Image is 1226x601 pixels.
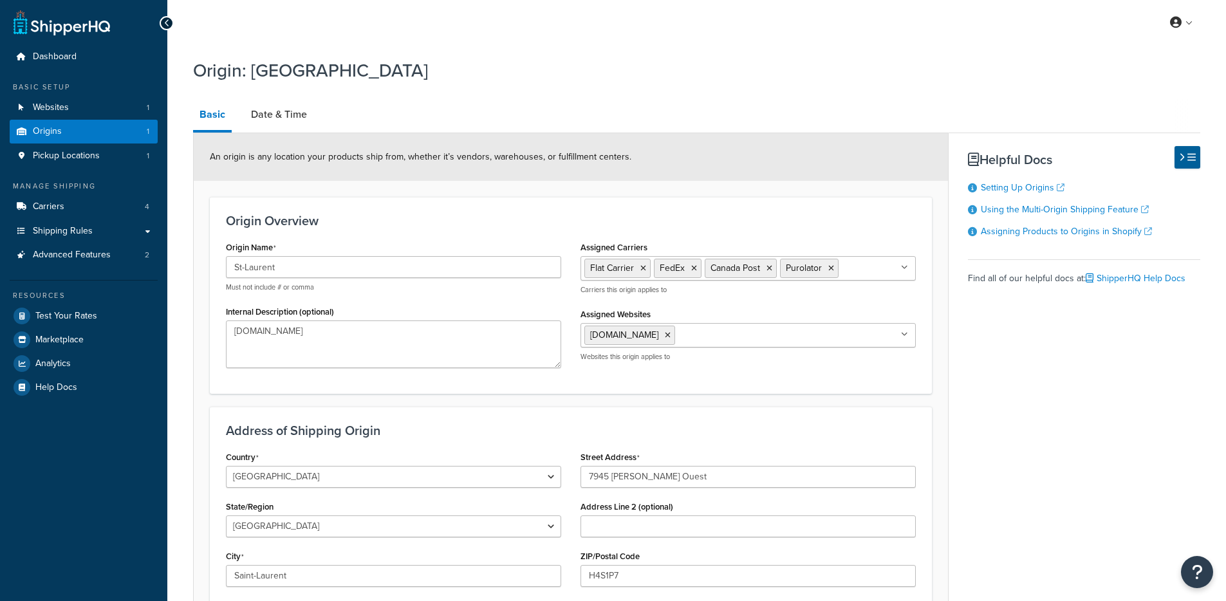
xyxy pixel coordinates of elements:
[35,335,84,346] span: Marketplace
[10,144,158,168] a: Pickup Locations1
[660,261,685,275] span: FedEx
[10,243,158,267] a: Advanced Features2
[1175,146,1200,169] button: Hide Help Docs
[580,243,647,252] label: Assigned Carriers
[10,328,158,351] a: Marketplace
[193,58,1184,83] h1: Origin: [GEOGRAPHIC_DATA]
[226,282,561,292] p: Must not include # or comma
[10,96,158,120] li: Websites
[33,250,111,261] span: Advanced Features
[10,82,158,93] div: Basic Setup
[10,96,158,120] a: Websites1
[580,452,640,463] label: Street Address
[226,307,334,317] label: Internal Description (optional)
[147,102,149,113] span: 1
[226,423,916,438] h3: Address of Shipping Origin
[33,126,62,137] span: Origins
[1086,272,1185,285] a: ShipperHQ Help Docs
[147,126,149,137] span: 1
[226,452,259,463] label: Country
[35,311,97,322] span: Test Your Rates
[226,551,244,562] label: City
[981,181,1064,194] a: Setting Up Origins
[35,382,77,393] span: Help Docs
[10,45,158,69] a: Dashboard
[981,225,1152,238] a: Assigning Products to Origins in Shopify
[968,259,1200,288] div: Find all of our helpful docs at:
[10,219,158,243] a: Shipping Rules
[968,153,1200,167] h3: Helpful Docs
[193,99,232,133] a: Basic
[226,502,274,512] label: State/Region
[10,376,158,399] a: Help Docs
[580,352,916,362] p: Websites this origin applies to
[226,243,276,253] label: Origin Name
[226,320,561,368] textarea: [DOMAIN_NAME]
[33,51,77,62] span: Dashboard
[10,304,158,328] a: Test Your Rates
[580,285,916,295] p: Carriers this origin applies to
[590,328,658,342] span: [DOMAIN_NAME]
[1181,556,1213,588] button: Open Resource Center
[10,120,158,143] li: Origins
[147,151,149,162] span: 1
[145,201,149,212] span: 4
[580,551,640,561] label: ZIP/Postal Code
[10,195,158,219] li: Carriers
[210,150,631,163] span: An origin is any location your products ship from, whether it’s vendors, warehouses, or fulfillme...
[35,358,71,369] span: Analytics
[245,99,313,130] a: Date & Time
[226,214,916,228] h3: Origin Overview
[10,352,158,375] a: Analytics
[10,290,158,301] div: Resources
[711,261,760,275] span: Canada Post
[33,102,69,113] span: Websites
[981,203,1149,216] a: Using the Multi-Origin Shipping Feature
[33,226,93,237] span: Shipping Rules
[10,181,158,192] div: Manage Shipping
[786,261,822,275] span: Purolator
[580,502,673,512] label: Address Line 2 (optional)
[590,261,634,275] span: Flat Carrier
[10,120,158,143] a: Origins1
[10,243,158,267] li: Advanced Features
[580,310,651,319] label: Assigned Websites
[10,144,158,168] li: Pickup Locations
[33,151,100,162] span: Pickup Locations
[145,250,149,261] span: 2
[33,201,64,212] span: Carriers
[10,195,158,219] a: Carriers4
